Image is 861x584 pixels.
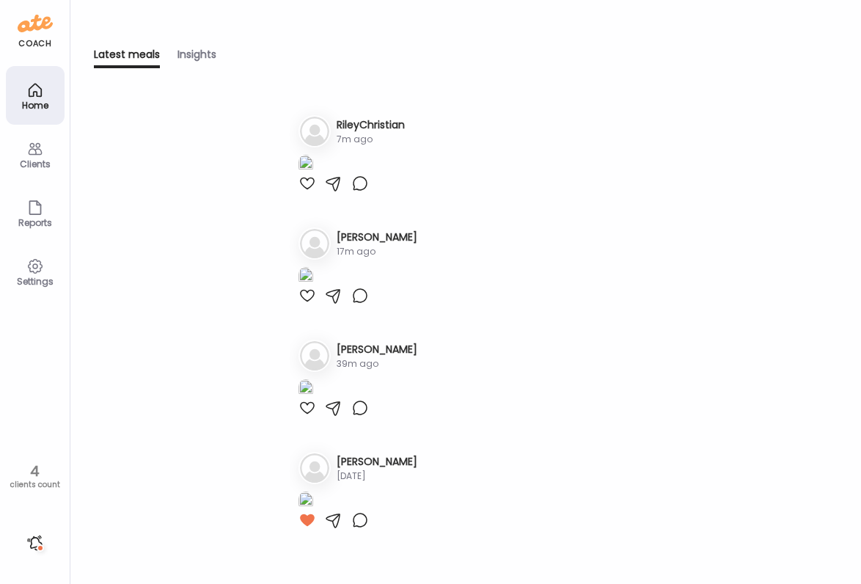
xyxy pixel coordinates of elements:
div: 7m ago [337,133,405,146]
div: 17m ago [337,245,417,258]
h3: [PERSON_NAME] [337,342,417,357]
div: Latest meals [94,47,160,68]
img: images%2F0Y4bWpMhlRNX09ybTAqeUZ9kjce2%2FQuXIFC09lYWQu4DDH2xP%2Fk8dTSEllbrnDahwsmbid_1080 [298,155,313,175]
div: [DATE] [337,470,417,483]
div: Insights [177,47,216,68]
div: Settings [9,277,62,286]
div: coach [18,37,51,50]
img: bg-avatar-default.svg [300,341,329,371]
div: Home [9,101,62,110]
img: bg-avatar-default.svg [300,453,329,483]
div: 4 [5,462,65,480]
img: images%2FaKA3qwz9oIT3bYHDbGi0vspnEph2%2FGYV2gqNZh6Qc9FGbVHcL%2FpfWKJJH2NjhNf0Gpun0G_1080 [298,267,313,287]
h3: [PERSON_NAME] [337,230,417,245]
div: 39m ago [337,357,417,371]
div: Clients [9,159,62,169]
img: bg-avatar-default.svg [300,229,329,258]
img: ate [18,12,53,35]
div: Reports [9,218,62,227]
div: clients count [5,480,65,490]
h3: RileyChristian [337,117,405,133]
h3: [PERSON_NAME] [337,454,417,470]
img: bg-avatar-default.svg [300,117,329,146]
img: images%2FYbibzz13L5YtVWhTbCBCLXSanO73%2Fck1kYQOsCNnZjIPwh5Ag%2F7CaFY8zyFoHU6jXpdHVA_1080 [298,379,313,399]
img: images%2F9m0wo3u4xiOiSyzKak2CrNyhZrr2%2FUSO9aI7muSVw2kaJppFO%2F5UOZv0Jqbb3wNAclpoew_1080 [298,492,313,511]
